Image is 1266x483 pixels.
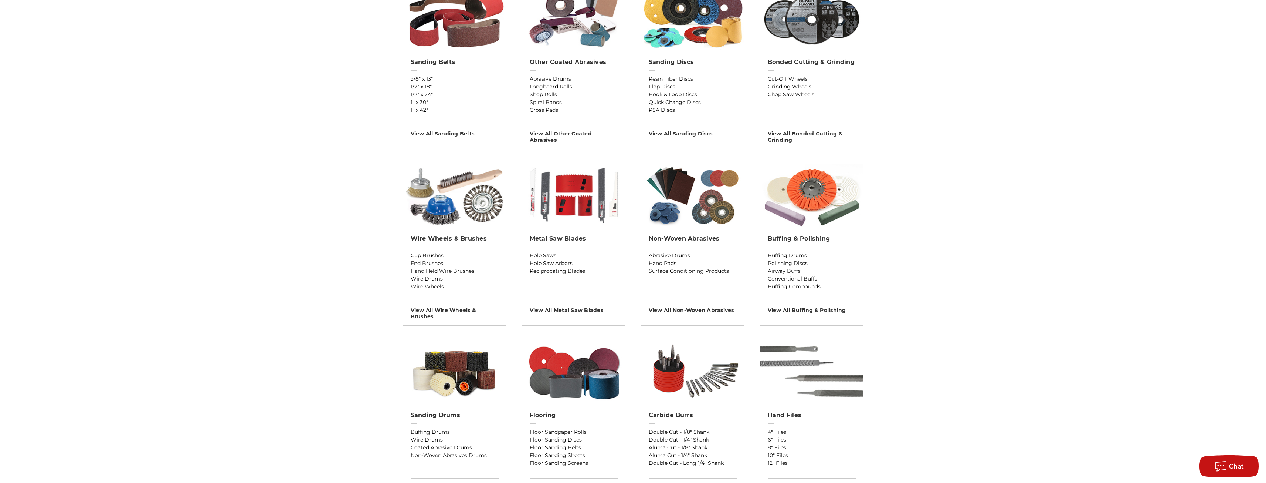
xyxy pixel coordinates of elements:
[411,58,499,66] h2: Sanding Belts
[530,412,618,419] h2: Flooring
[411,106,499,114] a: 1" x 42"
[649,412,737,419] h2: Carbide Burrs
[530,436,618,444] a: Floor Sanding Discs
[768,235,856,242] h2: Buffing & Polishing
[411,252,499,259] a: Cup Brushes
[411,98,499,106] a: 1" x 30"
[768,259,856,267] a: Polishing Discs
[649,444,737,452] a: Aluma Cut - 1/8" Shank
[649,436,737,444] a: Double Cut - 1/4" Shank
[768,436,856,444] a: 6" Files
[403,341,506,404] img: Sanding Drums
[530,91,618,98] a: Shop Rolls
[530,459,618,467] a: Floor Sanding Screens
[768,444,856,452] a: 8" Files
[530,452,618,459] a: Floor Sanding Sheets
[411,125,499,137] h3: View All sanding belts
[768,459,856,467] a: 12" Files
[530,235,618,242] h2: Metal Saw Blades
[768,452,856,459] a: 10" Files
[1199,455,1259,477] button: Chat
[530,259,618,267] a: Hole Saw Arbors
[649,302,737,313] h3: View All non-woven abrasives
[530,302,618,313] h3: View All metal saw blades
[530,58,618,66] h2: Other Coated Abrasives
[530,267,618,275] a: Reciprocating Blades
[649,428,737,436] a: Double Cut - 1/8" Shank
[768,275,856,283] a: Conventional Buffs
[530,106,618,114] a: Cross Pads
[649,267,737,275] a: Surface Conditioning Products
[760,164,863,227] img: Buffing & Polishing
[760,341,863,404] img: Hand Files
[530,98,618,106] a: Spiral Bands
[411,428,499,436] a: Buffing Drums
[403,164,506,227] img: Wire Wheels & Brushes
[641,341,744,404] img: Carbide Burrs
[649,98,737,106] a: Quick Change Discs
[1229,463,1244,470] span: Chat
[649,252,737,259] a: Abrasive Drums
[411,452,499,459] a: Non-Woven Abrasives Drums
[411,302,499,320] h3: View All wire wheels & brushes
[649,58,737,66] h2: Sanding Discs
[768,125,856,143] h3: View All bonded cutting & grinding
[530,252,618,259] a: Hole Saws
[411,436,499,444] a: Wire Drums
[649,91,737,98] a: Hook & Loop Discs
[411,75,499,83] a: 3/8" x 13"
[530,83,618,91] a: Longboard Rolls
[649,259,737,267] a: Hand Pads
[768,75,856,83] a: Cut-Off Wheels
[649,235,737,242] h2: Non-woven Abrasives
[411,91,499,98] a: 1/2" x 24"
[530,75,618,83] a: Abrasive Drums
[768,302,856,313] h3: View All buffing & polishing
[768,83,856,91] a: Grinding Wheels
[411,412,499,419] h2: Sanding Drums
[411,444,499,452] a: Coated Abrasive Drums
[768,252,856,259] a: Buffing Drums
[411,267,499,275] a: Hand Held Wire Brushes
[522,164,625,227] img: Metal Saw Blades
[641,164,744,227] img: Non-woven Abrasives
[530,428,618,436] a: Floor Sandpaper Rolls
[768,91,856,98] a: Chop Saw Wheels
[768,283,856,291] a: Buffing Compounds
[768,428,856,436] a: 4" Files
[411,275,499,283] a: Wire Drums
[649,106,737,114] a: PSA Discs
[411,83,499,91] a: 1/2" x 18"
[649,75,737,83] a: Resin Fiber Discs
[768,58,856,66] h2: Bonded Cutting & Grinding
[411,283,499,291] a: Wire Wheels
[768,412,856,419] h2: Hand Files
[649,452,737,459] a: Aluma Cut - 1/4" Shank
[649,83,737,91] a: Flap Discs
[530,444,618,452] a: Floor Sanding Belts
[530,125,618,143] h3: View All other coated abrasives
[649,459,737,467] a: Double Cut - Long 1/4" Shank
[768,267,856,275] a: Airway Buffs
[411,259,499,267] a: End Brushes
[411,235,499,242] h2: Wire Wheels & Brushes
[649,125,737,137] h3: View All sanding discs
[522,341,625,404] img: Flooring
